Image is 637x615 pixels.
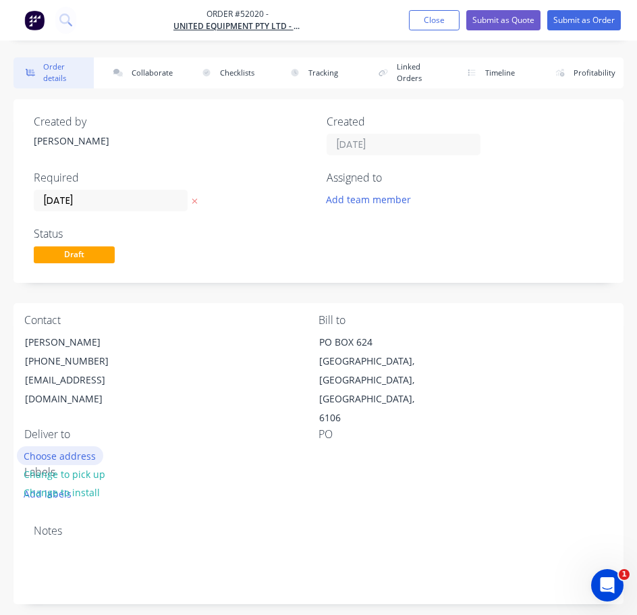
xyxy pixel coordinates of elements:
div: Deliver to [24,428,318,441]
button: Profitability [543,57,624,88]
img: Factory [24,10,45,30]
a: UNITED EQUIPMENT PTY LTD - [GEOGRAPHIC_DATA] [173,20,302,32]
div: [PHONE_NUMBER] [25,352,137,371]
button: Choose address [17,446,103,464]
button: Tracking [279,57,359,88]
div: Notes [34,525,603,537]
div: PO BOX 624[GEOGRAPHIC_DATA], [GEOGRAPHIC_DATA], [GEOGRAPHIC_DATA], 6106 [308,332,443,428]
div: Required [34,171,310,184]
button: Submit as Quote [466,10,541,30]
div: Created by [34,115,310,128]
div: PO BOX 624 [319,333,431,352]
div: Created [327,115,603,128]
div: Bill to [318,314,613,327]
button: Checklists [190,57,271,88]
button: Order details [13,57,94,88]
button: Linked Orders [366,57,447,88]
div: [GEOGRAPHIC_DATA], [GEOGRAPHIC_DATA], [GEOGRAPHIC_DATA], 6106 [319,352,431,427]
div: [PERSON_NAME] [25,333,137,352]
div: Contact [24,314,318,327]
div: [EMAIL_ADDRESS][DOMAIN_NAME] [25,371,137,408]
button: Collaborate [102,57,182,88]
button: Timeline [455,57,535,88]
div: Labels [24,466,318,479]
div: [PERSON_NAME][PHONE_NUMBER][EMAIL_ADDRESS][DOMAIN_NAME] [13,332,148,409]
iframe: Intercom live chat [591,569,624,601]
button: Add team member [319,190,418,208]
button: Submit as Order [547,10,621,30]
span: Order #52020 - [173,8,302,20]
button: Close [409,10,460,30]
div: [PERSON_NAME] [34,134,310,148]
span: Draft [34,246,115,263]
button: Change to install [17,483,107,502]
div: Status [34,228,310,240]
div: Assigned to [327,171,603,184]
button: Change to pick up [17,465,113,483]
button: Add team member [327,190,418,208]
div: PO [318,428,613,441]
span: 1 [619,569,630,580]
